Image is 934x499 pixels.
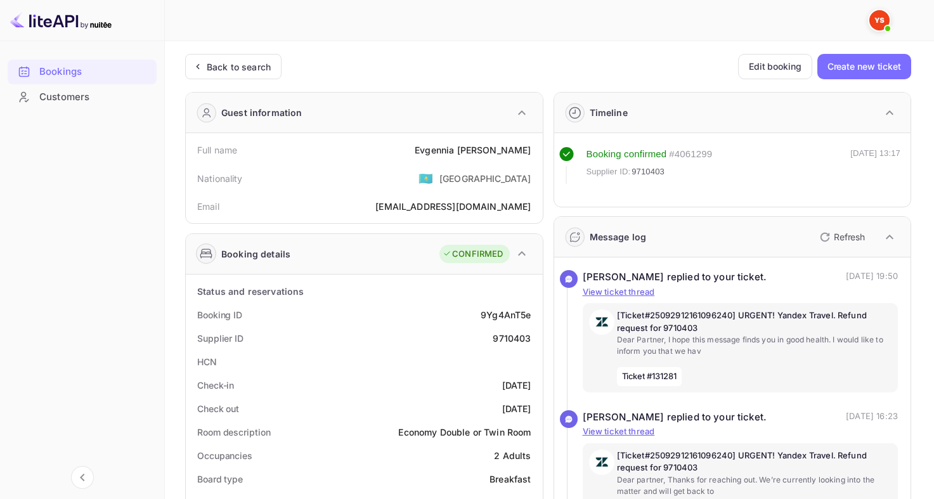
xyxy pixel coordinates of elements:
button: Refresh [812,227,870,247]
img: Yandex Support [869,10,890,30]
div: Customers [39,90,150,105]
div: Evgennia [PERSON_NAME] [415,143,531,157]
p: [DATE] 19:50 [846,270,898,285]
p: View ticket thread [583,286,898,299]
div: Back to search [207,60,271,74]
a: Customers [8,85,157,108]
div: Supplier ID [197,332,243,345]
p: Dear Partner, I hope this message finds you in good health. I would like to inform you that we hav [617,334,892,357]
div: # 4061299 [669,147,712,162]
div: Customers [8,85,157,110]
span: Ticket #131281 [617,367,682,386]
div: Check-in [197,379,234,392]
div: [DATE] [502,402,531,415]
div: CONFIRMED [443,248,503,261]
p: View ticket thread [583,425,898,438]
div: Bookings [39,65,150,79]
p: Dear partner, Thanks for reaching out. We’re currently looking into the matter and will get back to [617,474,892,497]
div: [GEOGRAPHIC_DATA] [439,172,531,185]
div: Full name [197,143,237,157]
button: Create new ticket [817,54,911,79]
div: Booking ID [197,308,242,321]
div: Occupancies [197,449,252,462]
div: Email [197,200,219,213]
div: [PERSON_NAME] replied to your ticket. [583,270,767,285]
div: Status and reservations [197,285,304,298]
div: [DATE] 13:17 [850,147,900,184]
a: Bookings [8,60,157,83]
div: [DATE] [502,379,531,392]
span: United States [418,167,433,190]
div: 9Yg4AnT5e [481,308,531,321]
div: 9710403 [493,332,531,345]
span: Supplier ID: [587,165,631,178]
span: 9710403 [632,165,665,178]
p: [Ticket#25092912161096240] URGENT! Yandex Travel. Refund request for 9710403 [617,450,892,474]
div: Guest information [221,106,302,119]
div: Nationality [197,172,243,185]
p: Refresh [834,230,865,243]
img: LiteAPI logo [10,10,112,30]
div: [EMAIL_ADDRESS][DOMAIN_NAME] [375,200,531,213]
div: Timeline [590,106,628,119]
div: Booking confirmed [587,147,667,162]
div: 2 Adults [494,449,531,462]
div: Economy Double or Twin Room [398,425,531,439]
div: Board type [197,472,243,486]
button: Edit booking [738,54,812,79]
p: [Ticket#25092912161096240] URGENT! Yandex Travel. Refund request for 9710403 [617,309,892,334]
div: Booking details [221,247,290,261]
img: AwvSTEc2VUhQAAAAAElFTkSuQmCC [589,450,614,475]
div: [PERSON_NAME] replied to your ticket. [583,410,767,425]
div: HCN [197,355,217,368]
p: [DATE] 16:23 [846,410,898,425]
div: Breakfast [490,472,531,486]
div: Room description [197,425,270,439]
button: Collapse navigation [71,466,94,489]
div: Message log [590,230,647,243]
div: Check out [197,402,239,415]
div: Bookings [8,60,157,84]
img: AwvSTEc2VUhQAAAAAElFTkSuQmCC [589,309,614,335]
